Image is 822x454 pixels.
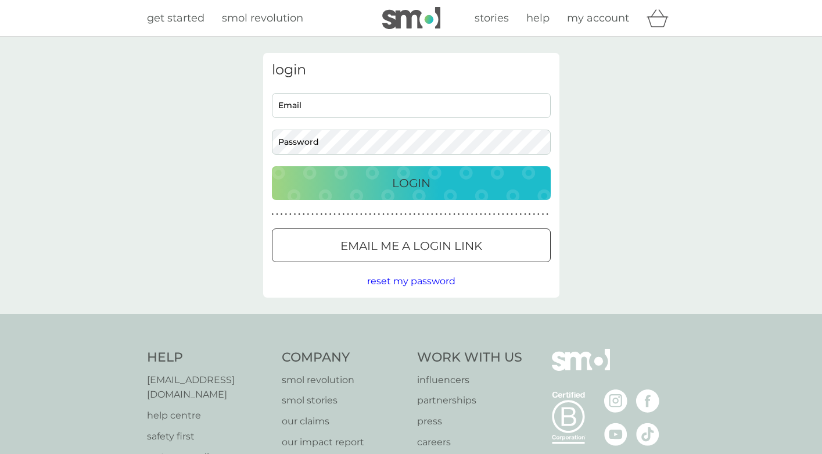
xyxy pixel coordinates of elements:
[378,212,381,217] p: ●
[303,212,305,217] p: ●
[440,212,442,217] p: ●
[360,212,362,217] p: ●
[147,10,204,27] a: get started
[289,212,292,217] p: ●
[422,212,425,217] p: ●
[347,212,349,217] p: ●
[382,212,385,217] p: ●
[449,212,451,217] p: ●
[343,212,345,217] p: ●
[636,389,659,413] img: visit the smol Facebook page
[272,166,551,200] button: Login
[272,62,551,78] h3: login
[356,212,358,217] p: ●
[604,423,627,446] img: visit the smol Youtube page
[489,212,491,217] p: ●
[147,349,271,367] h4: Help
[272,228,551,262] button: Email me a login link
[462,212,464,217] p: ●
[567,12,629,24] span: my account
[436,212,438,217] p: ●
[325,212,327,217] p: ●
[444,212,447,217] p: ●
[636,423,659,446] img: visit the smol Tiktok page
[369,212,371,217] p: ●
[507,212,509,217] p: ●
[546,212,548,217] p: ●
[338,212,340,217] p: ●
[497,212,500,217] p: ●
[414,212,416,217] p: ●
[333,212,336,217] p: ●
[426,212,429,217] p: ●
[524,212,526,217] p: ●
[147,373,271,402] a: [EMAIL_ADDRESS][DOMAIN_NAME]
[340,237,482,255] p: Email me a login link
[471,212,473,217] p: ●
[453,212,455,217] p: ●
[282,373,405,388] a: smol revolution
[458,212,460,217] p: ●
[409,212,411,217] p: ●
[480,212,482,217] p: ●
[418,212,420,217] p: ●
[329,212,332,217] p: ●
[475,12,509,24] span: stories
[502,212,504,217] p: ●
[222,10,303,27] a: smol revolution
[391,212,393,217] p: ●
[520,212,522,217] p: ●
[417,435,522,450] a: careers
[542,212,544,217] p: ●
[147,12,204,24] span: get started
[311,212,314,217] p: ●
[382,7,440,29] img: smol
[222,12,303,24] span: smol revolution
[417,393,522,408] a: partnerships
[387,212,389,217] p: ●
[475,212,478,217] p: ●
[417,349,522,367] h4: Work With Us
[147,429,271,444] a: safety first
[282,393,405,408] a: smol stories
[515,212,518,217] p: ●
[147,408,271,423] a: help centre
[307,212,310,217] p: ●
[272,212,274,217] p: ●
[396,212,398,217] p: ●
[417,414,522,429] a: press
[298,212,300,217] p: ●
[537,212,540,217] p: ●
[493,212,496,217] p: ●
[282,414,405,429] a: our claims
[367,276,455,287] span: reset my password
[567,10,629,27] a: my account
[281,212,283,217] p: ●
[526,10,550,27] a: help
[417,373,522,388] a: influencers
[294,212,296,217] p: ●
[529,212,531,217] p: ●
[552,349,610,388] img: smol
[647,6,676,30] div: basket
[400,212,403,217] p: ●
[351,212,354,217] p: ●
[285,212,287,217] p: ●
[484,212,487,217] p: ●
[475,10,509,27] a: stories
[404,212,407,217] p: ●
[526,12,550,24] span: help
[367,274,455,289] button: reset my password
[466,212,469,217] p: ●
[365,212,367,217] p: ●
